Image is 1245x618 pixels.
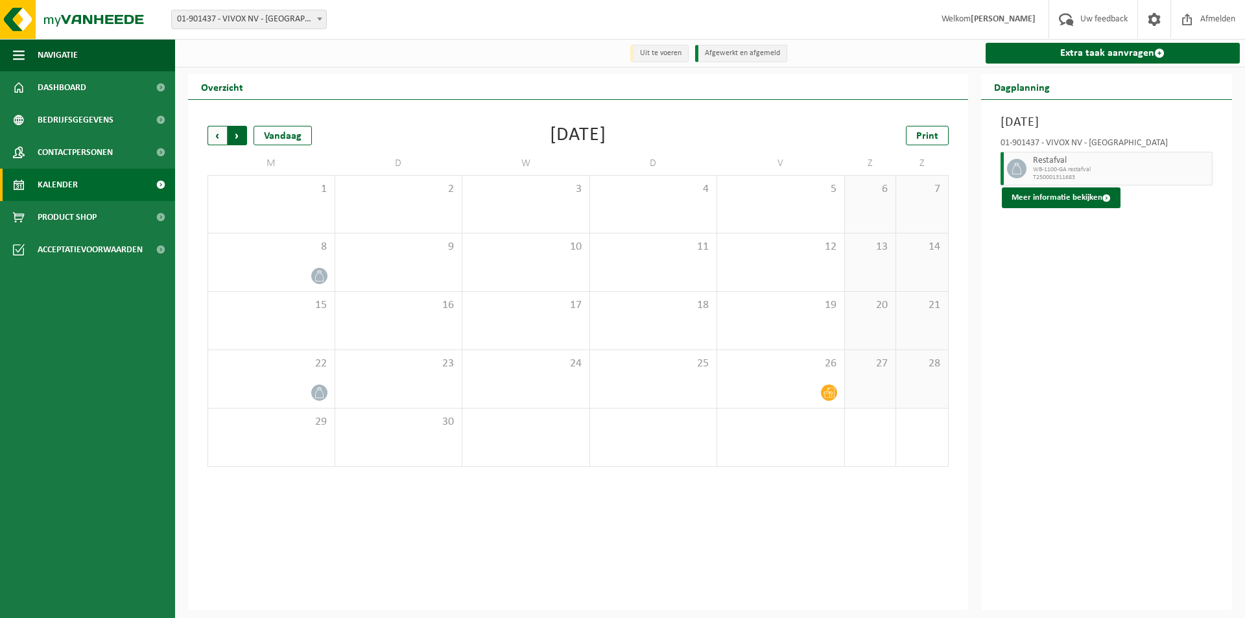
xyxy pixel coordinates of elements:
[971,14,1036,24] strong: [PERSON_NAME]
[724,182,838,196] span: 5
[1033,174,1209,182] span: T250001311683
[342,298,456,313] span: 16
[597,240,711,254] span: 11
[597,298,711,313] span: 18
[215,298,328,313] span: 15
[851,182,890,196] span: 6
[1002,187,1120,208] button: Meer informatie bekijken
[1001,139,1213,152] div: 01-901437 - VIVOX NV - [GEOGRAPHIC_DATA]
[724,240,838,254] span: 12
[215,182,328,196] span: 1
[38,104,113,136] span: Bedrijfsgegevens
[724,357,838,371] span: 26
[342,415,456,429] span: 30
[590,152,718,175] td: D
[896,152,948,175] td: Z
[207,152,335,175] td: M
[335,152,463,175] td: D
[342,240,456,254] span: 9
[228,126,247,145] span: Volgende
[903,357,941,371] span: 28
[215,357,328,371] span: 22
[851,298,890,313] span: 20
[903,182,941,196] span: 7
[215,240,328,254] span: 8
[630,45,689,62] li: Uit te voeren
[342,357,456,371] span: 23
[188,74,256,99] h2: Overzicht
[550,126,606,145] div: [DATE]
[254,126,312,145] div: Vandaag
[38,169,78,201] span: Kalender
[851,357,890,371] span: 27
[38,71,86,104] span: Dashboard
[1033,156,1209,166] span: Restafval
[916,131,938,141] span: Print
[903,240,941,254] span: 14
[469,182,583,196] span: 3
[845,152,897,175] td: Z
[38,201,97,233] span: Product Shop
[695,45,787,62] li: Afgewerkt en afgemeld
[171,10,327,29] span: 01-901437 - VIVOX NV - HARELBEKE
[597,357,711,371] span: 25
[462,152,590,175] td: W
[717,152,845,175] td: V
[38,136,113,169] span: Contactpersonen
[342,182,456,196] span: 2
[724,298,838,313] span: 19
[981,74,1063,99] h2: Dagplanning
[38,39,78,71] span: Navigatie
[986,43,1240,64] a: Extra taak aanvragen
[469,357,583,371] span: 24
[903,298,941,313] span: 21
[597,182,711,196] span: 4
[469,240,583,254] span: 10
[207,126,227,145] span: Vorige
[172,10,326,29] span: 01-901437 - VIVOX NV - HARELBEKE
[38,233,143,266] span: Acceptatievoorwaarden
[851,240,890,254] span: 13
[1033,166,1209,174] span: WB-1100-GA restafval
[906,126,949,145] a: Print
[215,415,328,429] span: 29
[469,298,583,313] span: 17
[1001,113,1213,132] h3: [DATE]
